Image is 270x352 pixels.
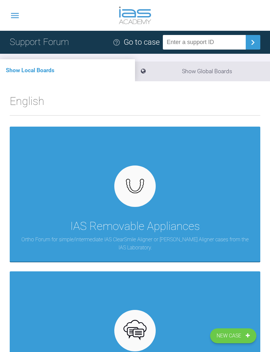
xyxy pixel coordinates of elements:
[123,177,148,196] img: removables.927eaa4e.svg
[163,35,246,50] input: Enter a support ID
[10,35,69,50] h1: Support Forum
[123,318,148,343] img: opensource.6e495855.svg
[10,127,260,261] a: IAS Removable AppliancesOrtho Forum for simple/intermediate IAS ClearSmile Aligner or [PERSON_NAM...
[135,62,270,81] li: Show Global Boards
[217,332,242,340] span: New Case
[119,6,151,24] img: logo-light.3e3ef733.png
[70,217,200,235] div: IAS Removable Appliances
[248,37,258,48] img: chevronRight.28bd32b0.svg
[210,328,256,343] a: New Case
[10,92,260,116] h2: English
[124,36,160,48] div: Go to case
[113,39,120,46] img: help.e70b9f3d.svg
[19,235,251,252] p: Ortho Forum for simple/intermediate IAS ClearSmile Aligner or [PERSON_NAME] Aligner cases from th...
